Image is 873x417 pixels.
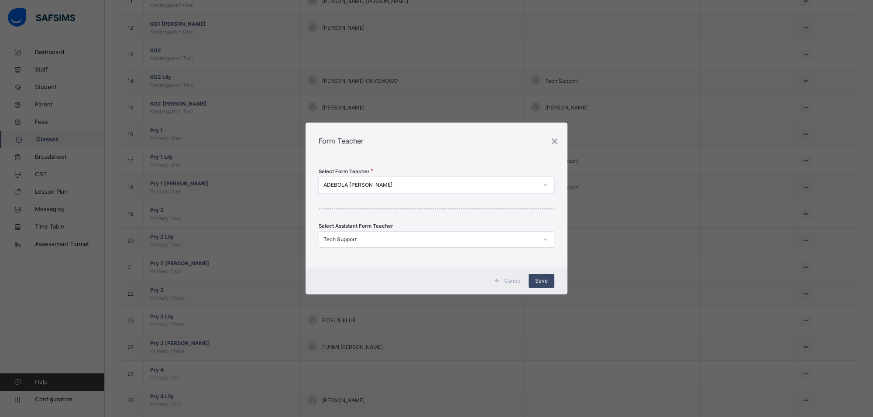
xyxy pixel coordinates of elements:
span: Form Teacher [319,137,364,145]
div: ADEBOLA [PERSON_NAME] [323,181,538,189]
span: Save [535,277,548,285]
span: Select Assistant Form Teacher [319,222,393,230]
div: × [550,131,559,150]
span: Cancel [504,277,522,285]
span: Select Form Teacher [319,168,370,175]
div: Tech Support [323,236,538,243]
